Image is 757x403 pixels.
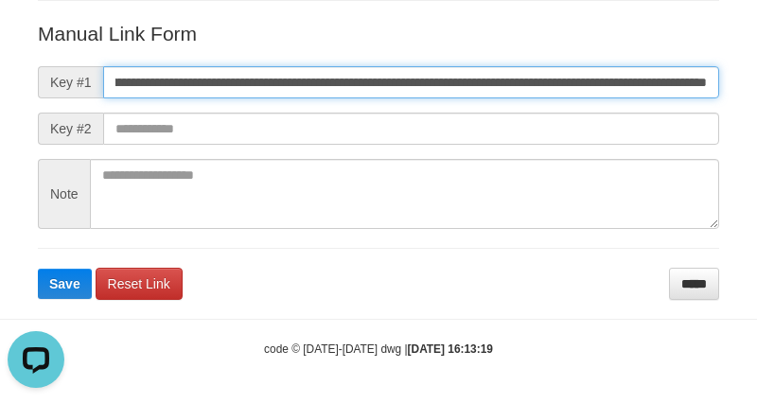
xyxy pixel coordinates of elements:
button: Save [38,269,92,299]
a: Reset Link [96,268,183,300]
span: Note [38,159,90,229]
button: Open LiveChat chat widget [8,8,64,64]
p: Manual Link Form [38,20,719,47]
span: Key #2 [38,113,103,145]
span: Reset Link [108,276,170,291]
span: Key #1 [38,66,103,98]
strong: [DATE] 16:13:19 [408,342,493,356]
span: Save [49,276,80,291]
small: code © [DATE]-[DATE] dwg | [264,342,493,356]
